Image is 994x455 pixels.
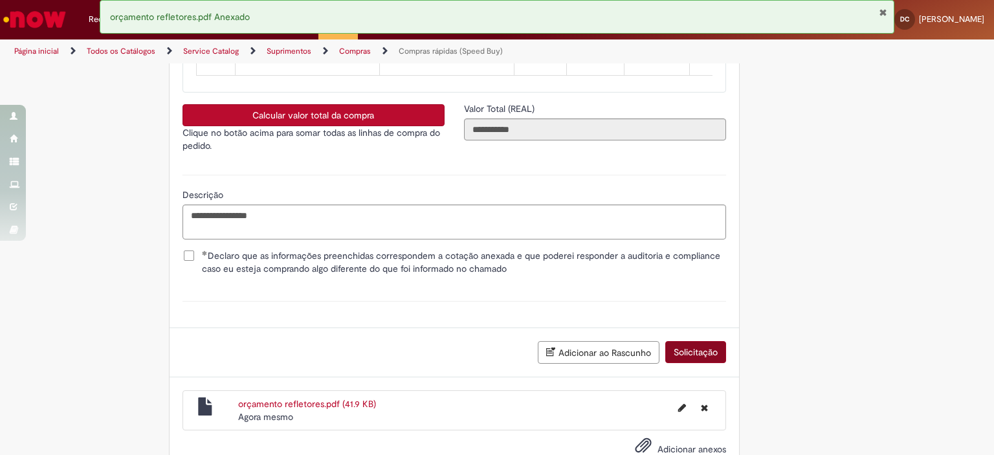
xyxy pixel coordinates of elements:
a: orçamento refletores.pdf (41.9 KB) [238,398,376,410]
span: Adicionar anexos [657,443,726,455]
ul: Trilhas de página [10,39,653,63]
button: Calcular valor total da compra [182,104,445,126]
button: Excluir orçamento refletores.pdf [693,397,716,418]
span: orçamento refletores.pdf Anexado [110,11,250,23]
a: Todos os Catálogos [87,46,155,56]
span: Agora mesmo [238,411,293,423]
a: Compras [339,46,371,56]
span: Declaro que as informações preenchidas correspondem a cotação anexada e que poderei responder a a... [202,249,726,275]
span: Descrição [182,189,226,201]
p: Clique no botão acima para somar todas as linhas de compra do pedido. [182,126,445,152]
a: Service Catalog [183,46,239,56]
a: Página inicial [14,46,59,56]
button: Fechar Notificação [879,7,887,17]
span: Obrigatório Preenchido [202,250,208,256]
span: DC [900,15,909,23]
time: 29/09/2025 15:01:07 [238,411,293,423]
button: Solicitação [665,341,726,363]
span: [PERSON_NAME] [919,14,984,25]
button: Adicionar ao Rascunho [538,341,659,364]
button: Editar nome de arquivo orçamento refletores.pdf [670,397,694,418]
textarea: Descrição [182,205,726,239]
input: Valor Total (REAL) [464,118,726,140]
img: ServiceNow [1,6,68,32]
label: Somente leitura - Valor Total (REAL) [464,102,537,115]
span: Somente leitura - Valor Total (REAL) [464,103,537,115]
a: Suprimentos [267,46,311,56]
span: Requisições [89,13,134,26]
a: Compras rápidas (Speed Buy) [399,46,503,56]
